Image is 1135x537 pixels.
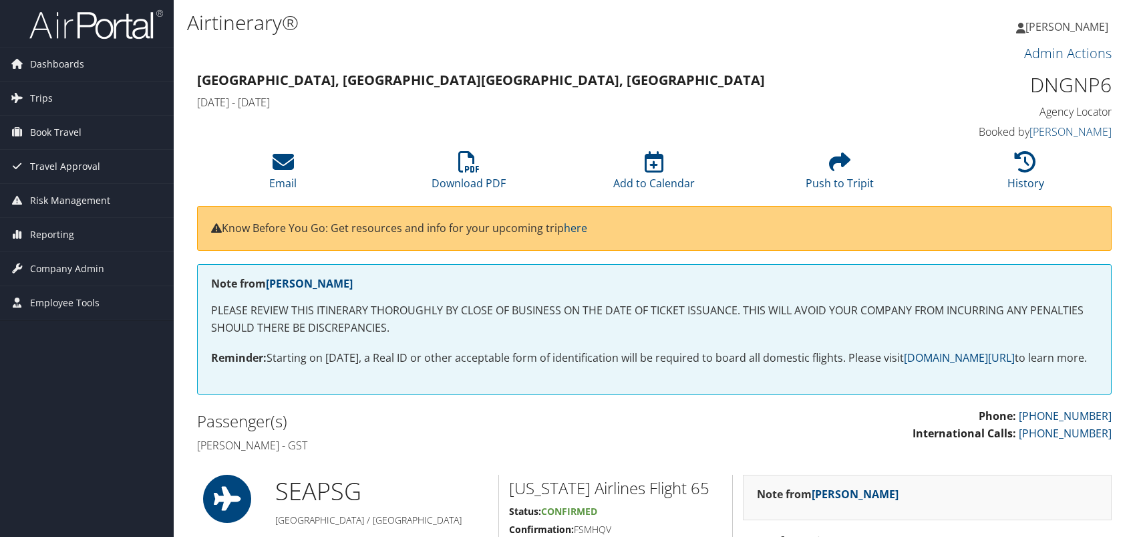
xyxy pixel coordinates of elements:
a: History [1007,158,1044,191]
strong: International Calls: [913,426,1016,441]
span: Company Admin [30,252,104,286]
a: Email [269,158,297,191]
h4: Agency Locator [898,104,1112,119]
a: [PERSON_NAME] [1016,7,1122,47]
span: Dashboards [30,47,84,81]
a: [PHONE_NUMBER] [1019,426,1112,441]
span: Risk Management [30,184,110,217]
span: [PERSON_NAME] [1025,19,1108,34]
strong: Status: [509,505,541,518]
span: Reporting [30,218,74,251]
span: Confirmed [541,505,597,518]
h2: [US_STATE] Airlines Flight 65 [509,477,722,500]
p: Know Before You Go: Get resources and info for your upcoming trip [211,220,1098,237]
a: Admin Actions [1024,44,1112,62]
span: Trips [30,82,53,115]
a: Add to Calendar [613,158,695,191]
h4: [PERSON_NAME] - GST [197,438,645,453]
strong: [GEOGRAPHIC_DATA], [GEOGRAPHIC_DATA] [GEOGRAPHIC_DATA], [GEOGRAPHIC_DATA] [197,71,765,89]
strong: Note from [211,276,353,291]
h4: Booked by [898,124,1112,139]
strong: Note from [757,487,899,502]
strong: Reminder: [211,350,267,365]
a: [PHONE_NUMBER] [1019,409,1112,423]
span: Travel Approval [30,150,100,183]
strong: Phone: [979,409,1016,423]
span: Book Travel [30,116,82,149]
a: [PERSON_NAME] [812,487,899,502]
h1: DNGNP6 [898,71,1112,99]
a: [DOMAIN_NAME][URL] [904,350,1015,365]
a: Download PDF [432,158,506,191]
h4: [DATE] - [DATE] [197,95,878,110]
h1: Airtinerary® [187,9,810,37]
p: Starting on [DATE], a Real ID or other acceptable form of identification will be required to boar... [211,350,1098,367]
h1: SEA PSG [275,475,489,508]
a: Push to Tripit [806,158,874,191]
h5: [GEOGRAPHIC_DATA] / [GEOGRAPHIC_DATA] [275,514,489,527]
h2: Passenger(s) [197,410,645,433]
a: here [564,221,587,235]
strong: Confirmation: [509,523,574,536]
p: PLEASE REVIEW THIS ITINERARY THOROUGHLY BY CLOSE OF BUSINESS ON THE DATE OF TICKET ISSUANCE. THIS... [211,302,1098,336]
a: [PERSON_NAME] [266,276,353,291]
h5: FSMHQV [509,523,722,536]
img: airportal-logo.png [29,9,163,40]
a: [PERSON_NAME] [1029,124,1112,139]
span: Employee Tools [30,286,100,320]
